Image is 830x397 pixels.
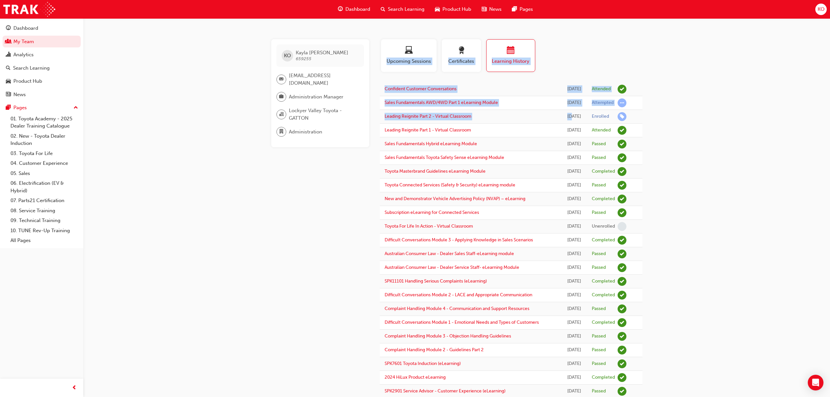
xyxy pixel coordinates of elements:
[386,58,432,65] span: Upcoming Sessions
[442,39,481,72] button: Certificates
[618,291,626,300] span: learningRecordVerb_COMPLETE-icon
[618,153,626,162] span: learningRecordVerb_PASS-icon
[566,113,582,120] div: Mon Aug 04 2025 13:38:42 GMT+1000 (Australian Eastern Standard Time)
[385,306,529,311] a: Complaint Handling Module 4 - Communication and Support Resources
[566,333,582,340] div: Thu Jun 26 2025 13:57:19 GMT+1000 (Australian Eastern Standard Time)
[618,236,626,245] span: learningRecordVerb_COMPLETE-icon
[566,360,582,368] div: Wed Jun 25 2025 14:17:36 GMT+1000 (Australian Eastern Standard Time)
[818,6,824,13] span: KO
[338,5,343,13] span: guage-icon
[385,127,471,133] a: Leading Reignite Part 1 - Virtual Classroom
[8,206,81,216] a: 08. Service Training
[385,319,539,325] a: Difficult Conversations Module 1 - Emotional Needs and Types of Customers
[566,278,582,285] div: Wed Jul 02 2025 14:15:47 GMT+1000 (Australian Eastern Standard Time)
[289,107,359,122] span: Lockyer Valley Toyota - GATTON
[279,93,284,101] span: briefcase-icon
[592,251,606,257] div: Passed
[296,50,348,56] span: Kayla [PERSON_NAME]
[618,250,626,258] span: learningRecordVerb_PASS-icon
[618,98,626,107] span: learningRecordVerb_ATTEMPT-icon
[6,52,11,58] span: chart-icon
[566,85,582,93] div: Wed Sep 03 2025 12:00:00 GMT+1000 (Australian Eastern Standard Time)
[13,51,34,59] div: Analytics
[566,264,582,271] div: Thu Jul 03 2025 13:24:13 GMT+1000 (Australian Eastern Standard Time)
[385,100,498,105] a: Sales Fundamentals AWD/4WD Part 1 eLearning Module
[592,182,606,188] div: Passed
[8,158,81,168] a: 04. Customer Experience
[592,196,615,202] div: Completed
[3,21,81,102] button: DashboardMy TeamAnalyticsSearch LearningProduct HubNews
[592,237,615,243] div: Completed
[618,387,626,396] span: learningRecordVerb_PASS-icon
[566,346,582,354] div: Thu Jun 26 2025 13:34:55 GMT+1000 (Australian Eastern Standard Time)
[8,178,81,196] a: 06. Electrification (EV & Hybrid)
[296,56,311,61] span: 659255
[592,210,606,216] div: Passed
[592,292,615,298] div: Completed
[592,374,615,381] div: Completed
[512,5,517,13] span: pages-icon
[489,6,502,13] span: News
[618,346,626,354] span: learningRecordVerb_PASS-icon
[592,278,615,285] div: Completed
[618,167,626,176] span: learningRecordVerb_COMPLETE-icon
[808,375,823,390] div: Open Intercom Messenger
[592,127,611,133] div: Attended
[592,319,615,326] div: Completed
[592,86,611,92] div: Attended
[592,333,606,339] div: Passed
[385,347,484,353] a: Complaint Handling Module 2 - Guidelines Part 2
[618,359,626,368] span: learningRecordVerb_PASS-icon
[385,237,533,243] a: Difficult Conversations Module 3 - Applying Knowledge in Sales Scenarios
[385,113,471,119] a: Leading Reignite Part 2 - Virtual Classroom
[618,208,626,217] span: learningRecordVerb_PASS-icon
[385,210,479,215] a: Subscription eLearning for Connected Services
[375,3,430,16] a: search-iconSearch Learning
[618,181,626,190] span: learningRecordVerb_PASS-icon
[592,388,606,394] div: Passed
[592,347,606,353] div: Passed
[592,265,606,271] div: Passed
[442,6,471,13] span: Product Hub
[3,36,81,48] a: My Team
[385,388,506,394] a: SPK2901 Service Advisor - Customer Experience (eLearning)
[8,114,81,131] a: 01. Toyota Academy - 2025 Dealer Training Catalogue
[566,250,582,258] div: Mon Jul 14 2025 14:03:07 GMT+1000 (Australian Eastern Standard Time)
[566,154,582,162] div: Wed Jul 30 2025 14:08:13 GMT+1000 (Australian Eastern Standard Time)
[385,333,511,339] a: Complaint Handling Module 3 - Objection Handling Guidelines
[72,384,77,392] span: prev-icon
[385,292,532,298] a: Difficult Conversations Module 2 - LACE and Appropriate Communication
[618,112,626,121] span: learningRecordVerb_ENROLL-icon
[592,223,615,230] div: Unenrolled
[618,263,626,272] span: learningRecordVerb_PASS-icon
[6,105,11,111] span: pages-icon
[385,86,456,92] a: Confident Customer Conversations
[618,373,626,382] span: learningRecordVerb_COMPLETE-icon
[3,102,81,114] button: Pages
[385,374,446,380] a: 2024 HiLux Product eLearning
[381,5,385,13] span: search-icon
[385,251,514,256] a: Australian Consumer Law - Dealer Sales Staff-eLearning module
[435,5,440,13] span: car-icon
[6,26,11,31] span: guage-icon
[6,78,11,84] span: car-icon
[618,332,626,341] span: learningRecordVerb_PASS-icon
[3,2,55,17] img: Trak
[592,306,606,312] div: Passed
[486,39,535,72] button: Learning History
[566,319,582,326] div: Thu Jun 26 2025 14:18:02 GMT+1000 (Australian Eastern Standard Time)
[385,155,504,160] a: Sales Fundamentals Toyota Safety Sense eLearning Module
[289,72,359,87] span: [EMAIL_ADDRESS][DOMAIN_NAME]
[476,3,507,16] a: news-iconNews
[385,361,461,366] a: SPK7601 Toyota Induction (eLearning)
[566,140,582,148] div: Thu Jul 31 2025 10:02:59 GMT+1000 (Australian Eastern Standard Time)
[381,39,437,72] button: Upcoming Sessions
[3,75,81,87] a: Product Hub
[566,195,582,203] div: Wed Jul 16 2025 13:49:43 GMT+1000 (Australian Eastern Standard Time)
[3,22,81,34] a: Dashboard
[385,223,473,229] a: Toyota For Life In Action - Virtual Classroom
[520,6,533,13] span: Pages
[6,92,11,98] span: news-icon
[8,148,81,159] a: 03. Toyota For Life
[447,58,476,65] span: Certificates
